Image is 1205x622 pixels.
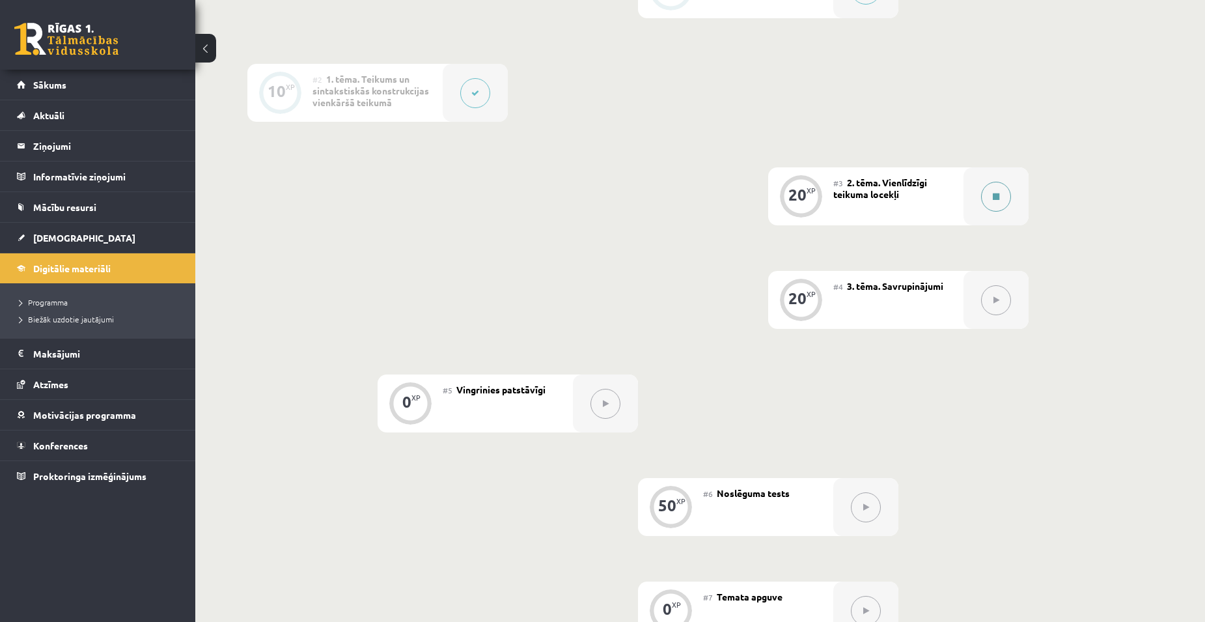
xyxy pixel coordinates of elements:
[33,232,135,244] span: [DEMOGRAPHIC_DATA]
[17,223,179,253] a: [DEMOGRAPHIC_DATA]
[17,253,179,283] a: Digitālie materiāli
[33,109,64,121] span: Aktuāli
[411,394,421,401] div: XP
[33,378,68,390] span: Atzīmes
[717,487,790,499] span: Noslēguma tests
[443,385,452,395] span: #5
[807,187,816,194] div: XP
[807,290,816,298] div: XP
[33,262,111,274] span: Digitālie materiāli
[703,488,713,499] span: #6
[33,131,179,161] legend: Ziņojumi
[17,162,179,191] a: Informatīvie ziņojumi
[312,74,322,85] span: #2
[788,189,807,201] div: 20
[676,498,686,505] div: XP
[717,591,783,602] span: Temata apguve
[33,339,179,369] legend: Maksājumi
[312,73,429,108] span: 1. tēma. Teikums un sintakstiskās konstrukcijas vienkāršā teikumā
[17,339,179,369] a: Maksājumi
[663,603,672,615] div: 0
[268,85,286,97] div: 10
[17,400,179,430] a: Motivācijas programma
[17,192,179,222] a: Mācību resursi
[33,79,66,91] span: Sākums
[286,83,295,91] div: XP
[17,100,179,130] a: Aktuāli
[20,297,68,307] span: Programma
[456,384,546,395] span: Vingrinies patstāvīgi
[833,281,843,292] span: #4
[14,23,118,55] a: Rīgas 1. Tālmācības vidusskola
[33,162,179,191] legend: Informatīvie ziņojumi
[17,70,179,100] a: Sākums
[672,601,681,608] div: XP
[847,280,943,292] span: 3. tēma. Savrupinājumi
[833,178,843,188] span: #3
[20,313,182,325] a: Biežāk uzdotie jautājumi
[33,440,88,451] span: Konferences
[658,500,676,511] div: 50
[17,431,179,460] a: Konferences
[402,396,411,408] div: 0
[17,461,179,491] a: Proktoringa izmēģinājums
[20,314,114,324] span: Biežāk uzdotie jautājumi
[17,369,179,399] a: Atzīmes
[788,292,807,304] div: 20
[33,201,96,213] span: Mācību resursi
[17,131,179,161] a: Ziņojumi
[33,470,146,482] span: Proktoringa izmēģinājums
[833,177,927,200] span: 2. tēma. Vienlīdzīgi teikuma locekļi
[703,592,713,602] span: #7
[33,409,136,421] span: Motivācijas programma
[20,296,182,308] a: Programma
